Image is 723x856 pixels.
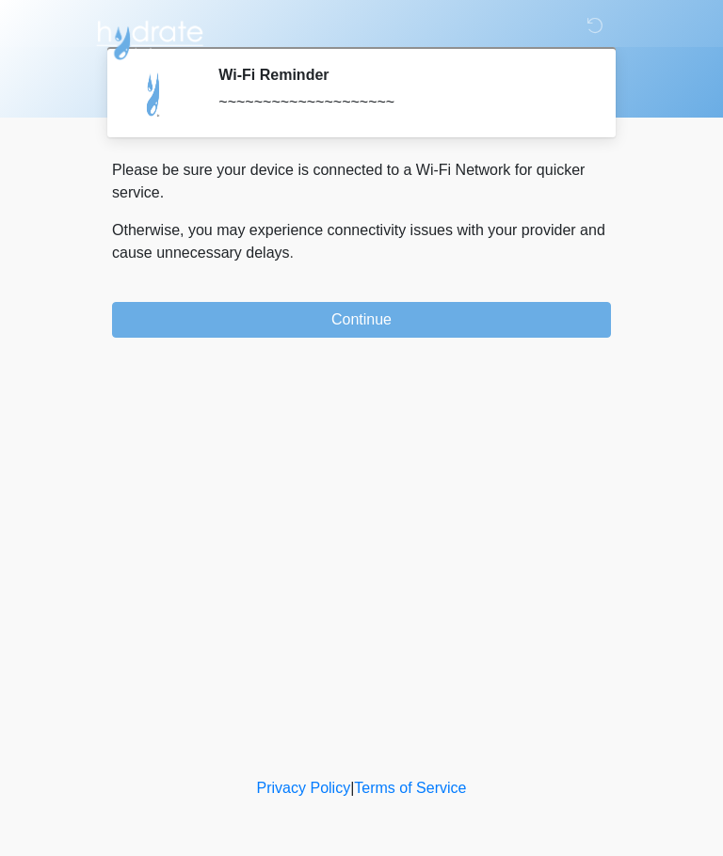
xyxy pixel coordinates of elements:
div: ~~~~~~~~~~~~~~~~~~~~ [218,91,583,114]
img: Hydrate IV Bar - Scottsdale Logo [93,14,206,61]
img: Agent Avatar [126,66,183,122]
a: Terms of Service [354,780,466,796]
p: Please be sure your device is connected to a Wi-Fi Network for quicker service. [112,159,611,204]
a: | [350,780,354,796]
p: Otherwise, you may experience connectivity issues with your provider and cause unnecessary delays [112,219,611,264]
span: . [290,245,294,261]
button: Continue [112,302,611,338]
a: Privacy Policy [257,780,351,796]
